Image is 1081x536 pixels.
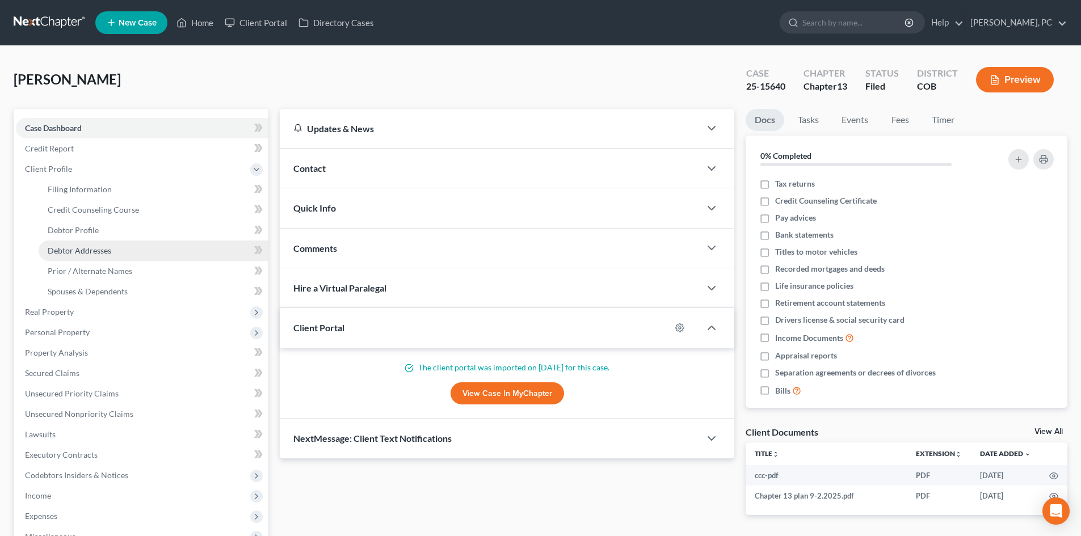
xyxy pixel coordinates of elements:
span: Property Analysis [25,348,88,357]
span: Credit Counseling Certificate [775,195,877,206]
span: Personal Property [25,327,90,337]
div: Open Intercom Messenger [1042,497,1070,525]
span: Spouses & Dependents [48,286,128,296]
a: Secured Claims [16,363,268,383]
span: Lawsuits [25,429,56,439]
a: Debtor Profile [39,220,268,240]
a: Prior / Alternate Names [39,261,268,281]
span: [PERSON_NAME] [14,71,121,87]
span: 13 [837,81,847,91]
td: [DATE] [971,486,1040,506]
span: Recorded mortgages and deeds [775,263,885,275]
span: Income [25,491,51,500]
td: ccc-pdf [746,465,907,486]
td: PDF [907,465,971,486]
span: Hire a Virtual Paralegal [293,282,386,293]
span: Expenses [25,511,57,521]
td: PDF [907,486,971,506]
a: Fees [882,109,918,131]
span: Client Portal [293,322,344,333]
div: Updates & News [293,123,687,134]
span: Case Dashboard [25,123,82,133]
span: NextMessage: Client Text Notifications [293,433,452,444]
span: Appraisal reports [775,350,837,361]
span: Separation agreements or decrees of divorces [775,367,936,378]
span: Titles to motor vehicles [775,246,857,258]
span: Debtor Profile [48,225,99,235]
span: Life insurance policies [775,280,853,292]
a: View Case in MyChapter [451,382,564,405]
a: Case Dashboard [16,118,268,138]
span: Credit Counseling Course [48,205,139,214]
a: Home [171,12,219,33]
i: expand_more [1024,451,1031,458]
a: Titleunfold_more [755,449,779,458]
span: Client Profile [25,164,72,174]
a: Events [832,109,877,131]
a: Directory Cases [293,12,380,33]
div: Chapter [804,80,847,93]
input: Search by name... [802,12,906,33]
a: Filing Information [39,179,268,200]
i: unfold_more [772,451,779,458]
div: District [917,67,958,80]
p: The client portal was imported on [DATE] for this case. [293,362,721,373]
span: Drivers license & social security card [775,314,905,326]
a: Tasks [789,109,828,131]
div: Filed [865,80,899,93]
a: Unsecured Priority Claims [16,383,268,404]
div: Client Documents [746,426,818,438]
a: Timer [923,109,964,131]
button: Preview [976,67,1054,92]
a: Debtor Addresses [39,240,268,261]
span: Quick Info [293,202,336,213]
span: Prior / Alternate Names [48,266,132,276]
i: unfold_more [955,451,962,458]
div: Case [746,67,785,80]
span: Income Documents [775,332,843,344]
div: 25-15640 [746,80,785,93]
a: Executory Contracts [16,445,268,465]
a: Help [926,12,964,33]
span: Credit Report [25,144,74,153]
span: Tax returns [775,178,815,189]
span: Unsecured Priority Claims [25,389,119,398]
a: Date Added expand_more [980,449,1031,458]
a: Credit Report [16,138,268,159]
span: Bills [775,385,790,396]
span: Executory Contracts [25,450,98,459]
a: [PERSON_NAME], PC [965,12,1067,33]
a: Credit Counseling Course [39,200,268,220]
a: Property Analysis [16,343,268,363]
td: [DATE] [971,465,1040,486]
a: Unsecured Nonpriority Claims [16,404,268,424]
a: Docs [746,109,784,131]
a: Lawsuits [16,424,268,445]
span: Debtor Addresses [48,246,111,255]
span: Codebtors Insiders & Notices [25,470,128,480]
span: Retirement account statements [775,297,885,309]
span: Comments [293,243,337,254]
a: Spouses & Dependents [39,281,268,302]
a: Extensionunfold_more [916,449,962,458]
div: Chapter [804,67,847,80]
span: Pay advices [775,212,816,223]
a: Client Portal [219,12,293,33]
span: New Case [119,19,157,27]
td: Chapter 13 plan 9-2.2025.pdf [746,486,907,506]
span: Unsecured Nonpriority Claims [25,409,133,419]
strong: 0% Completed [760,151,811,161]
span: Secured Claims [25,368,79,378]
span: Bank statements [775,229,834,240]
div: Status [865,67,899,80]
span: Contact [293,163,326,174]
span: Filing Information [48,184,112,194]
div: COB [917,80,958,93]
span: Real Property [25,307,74,316]
a: View All [1034,428,1063,436]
